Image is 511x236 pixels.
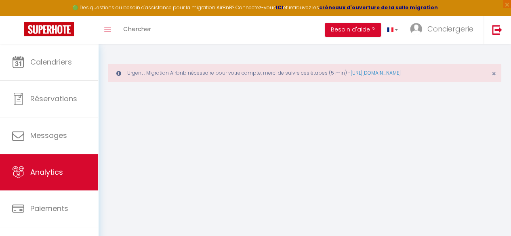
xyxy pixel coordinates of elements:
a: Chercher [117,16,157,44]
button: Ouvrir le widget de chat LiveChat [6,3,31,27]
a: [URL][DOMAIN_NAME] [351,69,401,76]
div: Urgent : Migration Airbnb nécessaire pour votre compte, merci de suivre ces étapes (5 min) - [108,64,501,82]
a: ICI [276,4,283,11]
a: créneaux d'ouverture de la salle migration [319,4,438,11]
img: ... [410,23,422,35]
img: logout [492,25,502,35]
span: Paiements [30,203,68,213]
button: Close [492,70,496,77]
button: Besoin d'aide ? [325,23,381,37]
img: Super Booking [24,22,74,36]
span: Messages [30,130,67,140]
span: Analytics [30,167,63,177]
span: Chercher [123,25,151,33]
span: Conciergerie [427,24,473,34]
span: Réservations [30,94,77,104]
a: ... Conciergerie [404,16,484,44]
span: Calendriers [30,57,72,67]
span: × [492,69,496,79]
